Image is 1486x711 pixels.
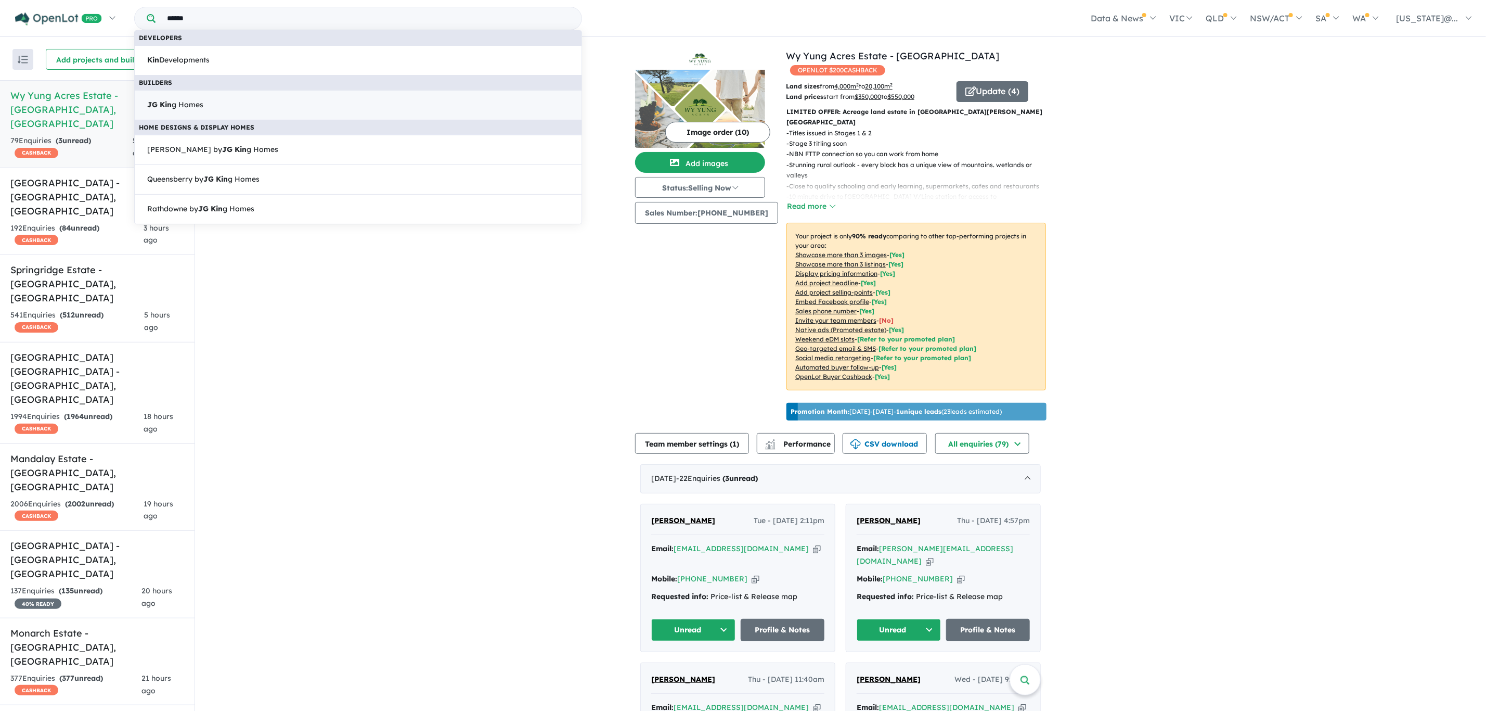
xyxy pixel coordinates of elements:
span: Developments [147,54,210,67]
img: Wy Yung Acres Estate - Wy Yung [635,70,765,148]
sup: 2 [890,82,893,87]
img: line-chart.svg [766,439,775,445]
sup: 2 [856,82,859,87]
button: Add images [635,152,765,173]
strong: JG [203,174,214,184]
span: [ No ] [879,316,894,324]
div: 192 Enquir ies [10,222,144,247]
b: Home Designs & Display Homes [139,123,254,131]
div: Price-list & Release map [651,591,824,603]
strong: Requested info: [857,592,914,601]
u: Social media retargeting [795,354,871,362]
span: [Refer to your promoted plan] [878,345,976,352]
u: Automated buyer follow-up [795,363,879,371]
b: Builders [139,79,172,86]
button: Read more [786,200,835,212]
u: $ 350,000 [855,93,881,100]
a: [PHONE_NUMBER] [677,574,747,583]
span: CASHBACK [15,235,58,245]
span: [Yes] [889,326,904,334]
button: Image order (10) [665,122,770,143]
div: Price-list & Release map [857,591,1030,603]
u: Showcase more than 3 listings [795,260,886,268]
span: Tue - [DATE] 2:11pm [754,515,824,527]
span: Queensberry by g Homes [147,173,260,186]
span: [ Yes ] [875,288,890,296]
strong: Kin [216,174,228,184]
u: Embed Facebook profile [795,298,869,306]
img: bar-chart.svg [765,442,776,449]
span: 18 hours ago [144,412,173,434]
span: [ Yes ] [861,279,876,287]
b: Promotion Month: [791,408,849,415]
span: 20 hours ago [141,586,172,608]
a: Queensberry byJG King Homes [134,164,582,195]
span: OPENLOT $ 200 CASHBACK [790,65,885,75]
strong: ( unread) [59,586,102,595]
strong: Kin [211,204,223,213]
u: Display pricing information [795,270,877,277]
strong: ( unread) [64,412,112,421]
img: download icon [850,439,861,450]
span: [US_STATE]@... [1397,13,1458,23]
span: [ Yes ] [889,251,904,259]
b: Developers [139,34,182,42]
strong: Mobile: [857,574,883,583]
button: Team member settings (1) [635,433,749,454]
span: [PERSON_NAME] [651,675,715,684]
p: - Titles issued in Stages 1 & 2 [786,128,1054,138]
u: Invite your team members [795,316,876,324]
p: - Stunning rural outlook - every block has a unique view of mountains. wetlands or valleys [786,160,1054,181]
span: [ Yes ] [880,270,895,277]
u: $ 550,000 [887,93,914,100]
u: Sales phone number [795,307,857,315]
a: [PERSON_NAME] [857,674,921,686]
div: 377 Enquir ies [10,672,141,697]
a: Wy Yung Acres Estate - Wy Yung LogoWy Yung Acres Estate - Wy Yung [635,49,765,148]
a: Profile & Notes [946,619,1030,641]
a: Wy Yung Acres Estate - [GEOGRAPHIC_DATA] [786,50,999,62]
strong: ( unread) [59,674,103,683]
p: from [786,81,949,92]
u: Showcase more than 3 images [795,251,887,259]
button: All enquiries (79) [935,433,1029,454]
a: [PHONE_NUMBER] [883,574,953,583]
div: 79 Enquir ies [10,135,133,160]
span: CASHBACK [15,148,58,158]
u: Geo-targeted email & SMS [795,345,876,352]
div: 1994 Enquir ies [10,411,144,436]
span: 3 [58,136,62,145]
strong: ( unread) [56,136,91,145]
button: Copy [957,574,965,585]
a: [PERSON_NAME][EMAIL_ADDRESS][DOMAIN_NAME] [857,544,1013,566]
span: 40 % READY [15,599,61,609]
u: OpenLot Buyer Cashback [795,373,872,380]
span: [ Yes ] [888,260,903,268]
span: to [881,93,914,100]
strong: ( unread) [60,310,104,320]
a: Profile & Notes [741,619,825,641]
button: Add projects and builders [46,49,160,70]
span: 57 minutes ago [133,136,171,158]
b: Land prices [786,93,823,100]
span: [Refer to your promoted plan] [873,354,971,362]
h5: Monarch Estate - [GEOGRAPHIC_DATA] , [GEOGRAPHIC_DATA] [10,626,184,668]
strong: Requested info: [651,592,708,601]
span: 1 [732,439,736,449]
span: [ Yes ] [872,298,887,306]
span: 135 [61,586,74,595]
button: Unread [857,619,941,641]
a: [PERSON_NAME] byJG King Homes [134,135,582,165]
strong: ( unread) [722,474,758,483]
button: Unread [651,619,735,641]
span: [ Yes ] [859,307,874,315]
strong: ( unread) [65,499,114,509]
strong: JG [222,145,232,154]
span: - 22 Enquir ies [676,474,758,483]
span: to [859,82,893,90]
b: Land sizes [786,82,820,90]
span: [PERSON_NAME] [857,675,921,684]
u: Weekend eDM slots [795,335,855,343]
p: LIMITED OFFER: Acreage land estate in [GEOGRAPHIC_DATA][PERSON_NAME][GEOGRAPHIC_DATA] [786,107,1046,128]
span: [PERSON_NAME] [857,516,921,525]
